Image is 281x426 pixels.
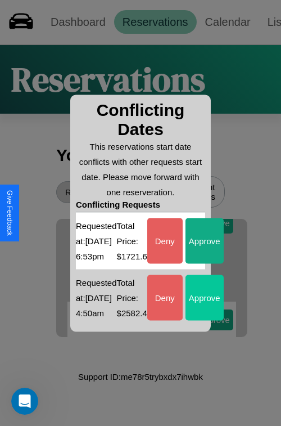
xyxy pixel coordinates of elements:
p: Total Price: $ 1721.6 [117,218,147,263]
iframe: Intercom live chat [11,388,38,415]
p: Requested at: [DATE] 4:50am [76,275,117,320]
p: Total Price: $ 2582.4 [117,275,147,320]
p: This reservations start date conflicts with other requests start date. Please move forward with o... [76,138,205,199]
button: Approve [185,275,224,320]
p: Requested at: [DATE] 6:53pm [76,218,117,263]
button: Deny [147,275,183,320]
div: Give Feedback [6,190,13,236]
button: Deny [147,218,183,263]
h4: Conflicting Requests [76,199,205,212]
h3: Conflicting Dates [76,100,205,138]
button: Approve [185,218,224,263]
